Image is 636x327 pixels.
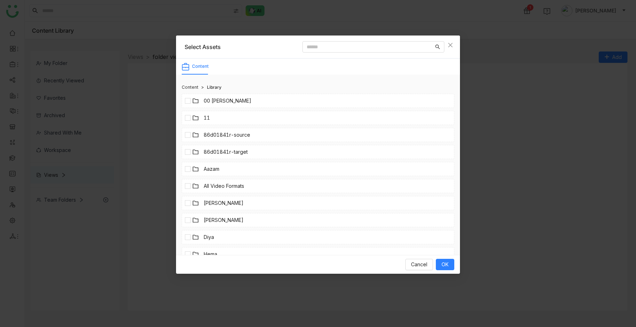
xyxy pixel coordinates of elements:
[192,63,209,70] div: Content
[204,233,214,241] a: Diya
[204,216,243,224] a: [PERSON_NAME]
[441,36,460,55] button: Close
[204,114,210,122] a: 11
[442,261,449,268] span: OK
[204,97,251,105] a: 00 [PERSON_NAME]
[436,259,454,270] button: OK
[201,84,204,91] span: >
[204,165,219,173] a: Aazam
[204,182,244,190] a: All Video Formats
[207,84,221,91] a: Library
[204,148,248,156] a: 86d01841r-target
[204,250,217,258] a: Hema
[411,261,427,268] span: Cancel
[185,43,221,51] div: Select Assets
[204,131,250,139] a: 86d01841r-source
[204,199,243,207] a: [PERSON_NAME]
[182,84,198,91] div: Content
[405,259,433,270] button: Cancel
